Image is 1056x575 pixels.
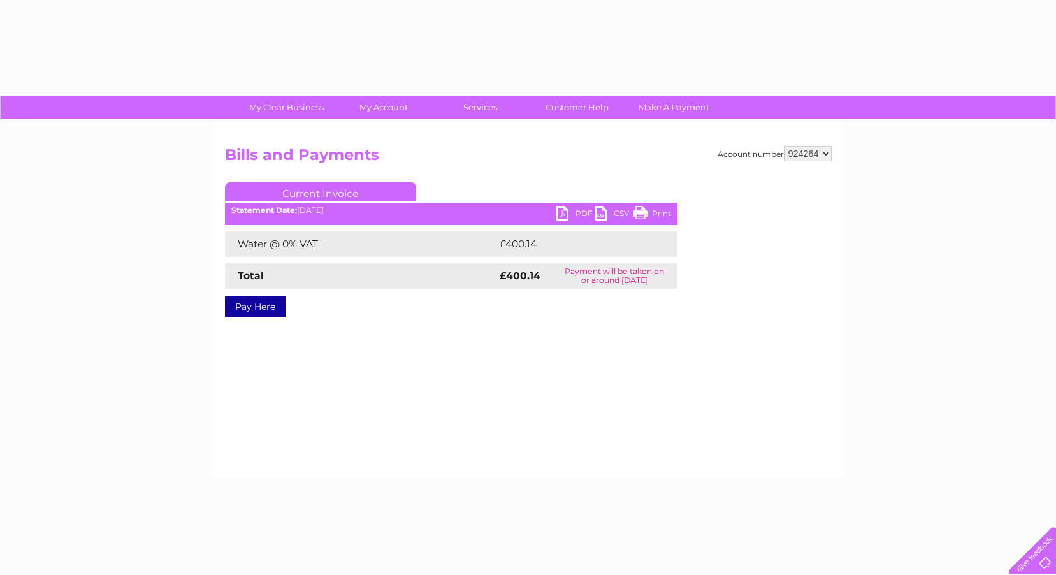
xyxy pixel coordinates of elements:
[595,206,633,224] a: CSV
[225,182,416,201] a: Current Invoice
[500,270,540,282] strong: £400.14
[225,206,677,215] div: [DATE]
[238,270,264,282] strong: Total
[552,263,677,289] td: Payment will be taken on or around [DATE]
[496,231,655,257] td: £400.14
[231,205,297,215] b: Statement Date:
[331,96,436,119] a: My Account
[556,206,595,224] a: PDF
[621,96,727,119] a: Make A Payment
[225,231,496,257] td: Water @ 0% VAT
[225,296,286,317] a: Pay Here
[524,96,630,119] a: Customer Help
[633,206,671,224] a: Print
[234,96,339,119] a: My Clear Business
[225,146,832,170] h2: Bills and Payments
[718,146,832,161] div: Account number
[428,96,533,119] a: Services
